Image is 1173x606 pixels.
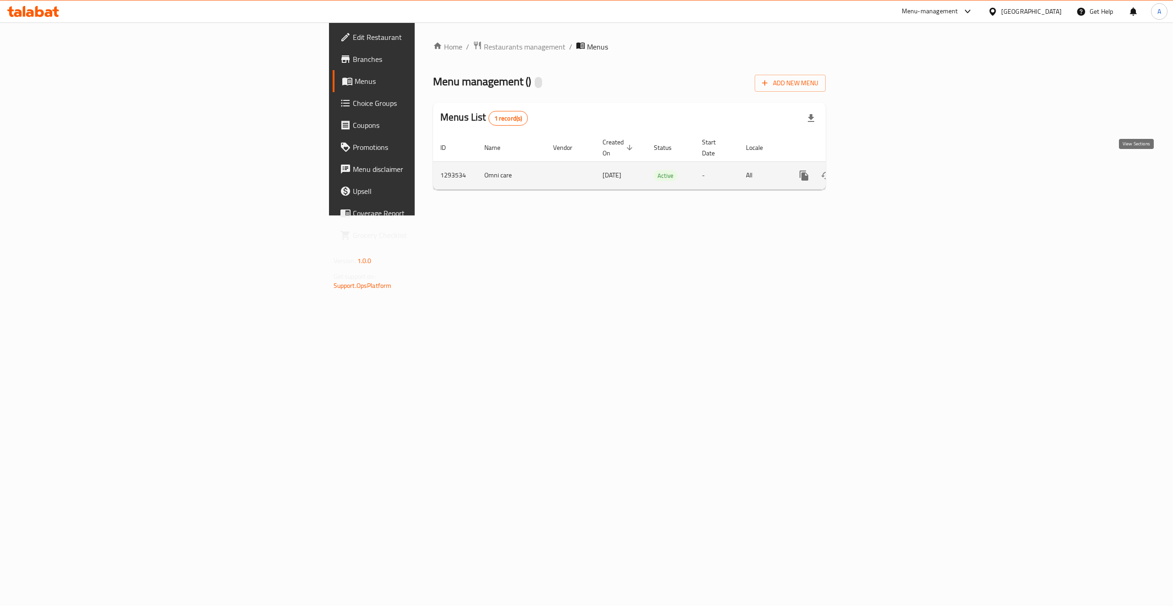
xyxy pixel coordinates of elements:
li: / [569,41,572,52]
div: Export file [800,107,822,129]
span: Name [484,142,512,153]
span: Vendor [553,142,584,153]
div: Menu-management [902,6,958,17]
button: Add New Menu [755,75,826,92]
span: Edit Restaurant [353,32,518,43]
span: Coupons [353,120,518,131]
span: Get support on: [334,270,376,282]
span: Created On [603,137,636,159]
span: Upsell [353,186,518,197]
td: All [739,161,786,189]
th: Actions [786,134,888,162]
span: [DATE] [603,169,621,181]
a: Menu disclaimer [333,158,525,180]
span: Menu disclaimer [353,164,518,175]
span: 1.0.0 [357,255,372,267]
div: Total records count [488,111,528,126]
a: Grocery Checklist [333,224,525,246]
table: enhanced table [433,134,888,190]
span: Choice Groups [353,98,518,109]
span: Coverage Report [353,208,518,219]
a: Menus [333,70,525,92]
button: more [793,165,815,187]
span: Branches [353,54,518,65]
a: Promotions [333,136,525,158]
a: Choice Groups [333,92,525,114]
td: - [695,161,739,189]
button: Change Status [815,165,837,187]
span: ID [440,142,458,153]
div: [GEOGRAPHIC_DATA] [1001,6,1062,17]
nav: breadcrumb [433,41,826,53]
span: A [1157,6,1161,17]
span: Promotions [353,142,518,153]
span: Active [654,171,677,181]
a: Coupons [333,114,525,136]
a: Support.OpsPlatform [334,280,392,292]
span: Start Date [702,137,728,159]
a: Edit Restaurant [333,26,525,48]
span: Menus [355,76,518,87]
h2: Menus List [440,110,528,126]
span: Grocery Checklist [353,230,518,241]
a: Coverage Report [333,202,525,224]
span: Menus [587,41,608,52]
span: Locale [746,142,775,153]
span: Version: [334,255,356,267]
span: 1 record(s) [489,114,528,123]
span: Status [654,142,684,153]
a: Branches [333,48,525,70]
a: Upsell [333,180,525,202]
span: Add New Menu [762,77,818,89]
